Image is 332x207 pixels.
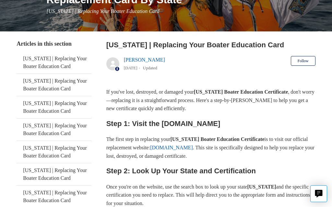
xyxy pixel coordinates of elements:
[106,88,315,113] p: If you've lost, destroyed, or damaged your , don't worry—replacing it is a straightforward proces...
[106,118,315,129] h2: Step 1: Visit the [DOMAIN_NAME]
[17,96,91,118] a: [US_STATE] | Replacing Your Boater Education Card
[17,119,91,141] a: [US_STATE] | Replacing Your Boater Education Card
[170,136,264,142] strong: [US_STATE] Boater Education Certificate
[17,52,91,74] a: [US_STATE] | Replacing Your Boater Education Card
[106,165,315,177] h2: Step 2: Look Up Your State and Certification
[17,163,91,185] a: [US_STATE] | Replacing Your Boater Education Card
[291,56,315,66] button: Follow Article
[17,74,91,96] a: [US_STATE] | Replacing Your Boater Education Card
[106,40,315,50] h2: New York | Replacing Your Boater Education Card
[194,89,288,95] strong: [US_STATE] Boater Education Certificate
[124,65,137,70] time: 05/22/2024, 11:37
[17,40,71,47] span: Articles in this section
[310,185,327,202] button: Live chat
[46,8,159,14] span: [US_STATE] | Replacing Your Boater Education Card
[17,141,91,163] a: [US_STATE] | Replacing Your Boater Education Card
[124,57,165,63] a: [PERSON_NAME]
[247,184,276,190] strong: [US_STATE]
[150,145,193,150] a: [DOMAIN_NAME]
[143,65,157,70] li: Updated
[106,135,315,160] p: The first step in replacing your is to visit our official replacement website: . This site is spe...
